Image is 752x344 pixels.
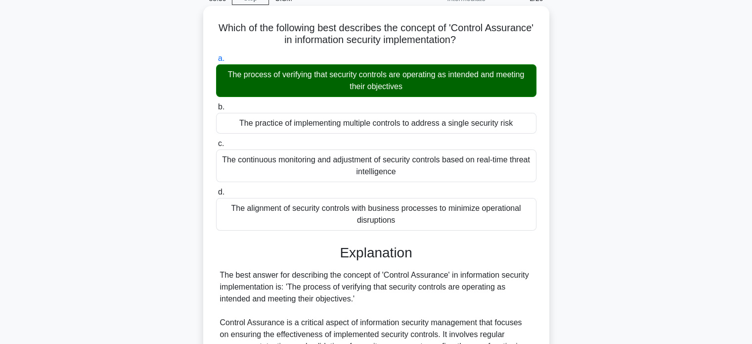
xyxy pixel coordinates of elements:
[222,245,531,261] h3: Explanation
[218,188,224,196] span: d.
[216,198,536,231] div: The alignment of security controls with business processes to minimize operational disruptions
[216,149,536,182] div: The continuous monitoring and adjustment of security controls based on real-time threat intelligence
[218,54,224,62] span: a.
[218,102,224,111] span: b.
[215,22,537,47] h5: Which of the following best describes the concept of 'Control Assurance' in information security ...
[218,139,224,147] span: c.
[216,113,536,134] div: The practice of implementing multiple controls to address a single security risk
[216,64,536,97] div: The process of verifying that security controls are operating as intended and meeting their objec...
